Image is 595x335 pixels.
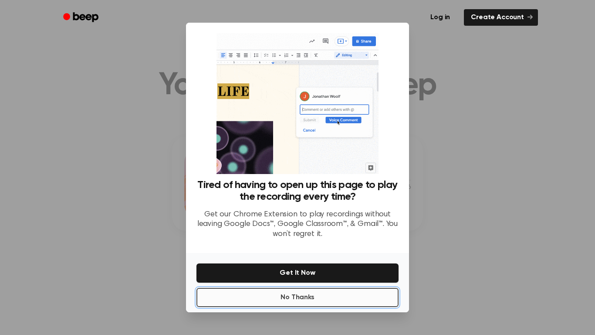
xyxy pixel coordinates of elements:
a: Create Account [464,9,538,26]
button: No Thanks [196,288,399,307]
h3: Tired of having to open up this page to play the recording every time? [196,179,399,203]
a: Log in [422,7,459,27]
img: Beep extension in action [216,33,378,174]
p: Get our Chrome Extension to play recordings without leaving Google Docs™, Google Classroom™, & Gm... [196,210,399,239]
a: Beep [57,9,106,26]
button: Get It Now [196,263,399,283]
